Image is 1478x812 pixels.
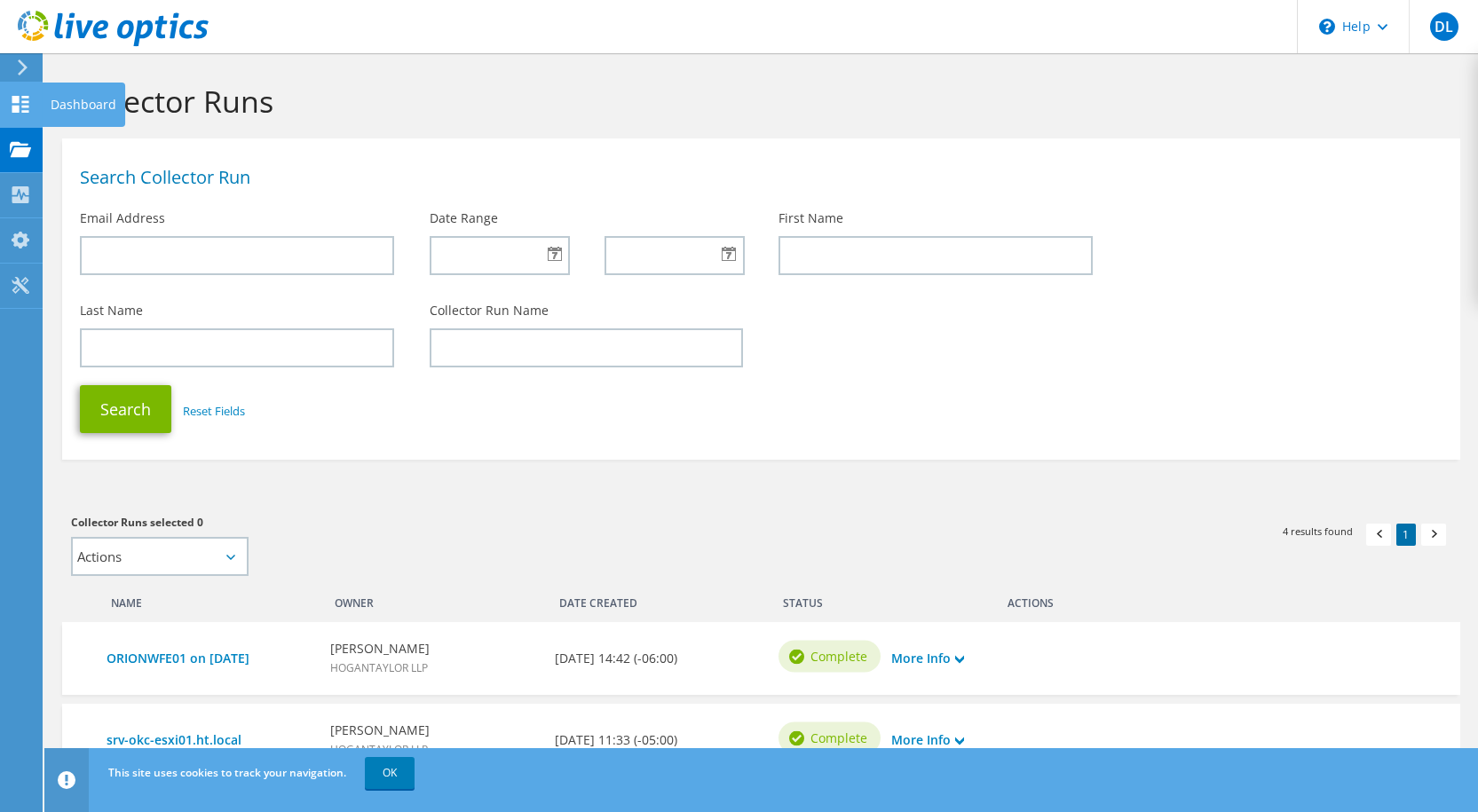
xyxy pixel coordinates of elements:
label: Email Address [80,209,165,227]
div: Name [98,585,321,613]
label: First Name [779,209,843,227]
a: OK [365,757,415,789]
span: Complete [810,729,867,748]
button: Search [80,385,171,433]
h1: Collector Runs [71,83,1442,120]
label: Collector Run Name [430,302,549,319]
a: 1 [1396,524,1416,546]
div: Dashboard [42,83,125,127]
label: Last Name [80,302,143,319]
span: Complete [810,647,867,666]
a: srv-okc-esxi01.ht.local [107,730,312,750]
span: This site uses cookies to track your navigation. [108,765,346,780]
a: More Info [891,649,964,668]
div: Owner [321,585,545,613]
b: [PERSON_NAME] [330,639,430,658]
svg: \n [1319,19,1335,35]
a: Reset Fields [183,403,245,419]
div: Status [770,585,881,613]
b: [PERSON_NAME] [330,721,430,740]
span: HOGANTAYLOR LLP [330,660,428,675]
h1: Search Collector Run [80,169,1434,186]
span: HOGANTAYLOR LLP [330,742,428,757]
h3: Collector Runs selected 0 [71,513,743,532]
a: ORIONWFE01 on [DATE] [107,649,312,668]
b: [DATE] 11:33 (-05:00) [555,730,677,750]
div: Actions [994,585,1442,613]
a: More Info [891,730,964,750]
label: Date Range [430,209,498,227]
span: 4 results found [1283,524,1353,539]
span: DL [1430,12,1458,41]
div: Date Created [546,585,770,613]
b: [DATE] 14:42 (-06:00) [555,649,677,668]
